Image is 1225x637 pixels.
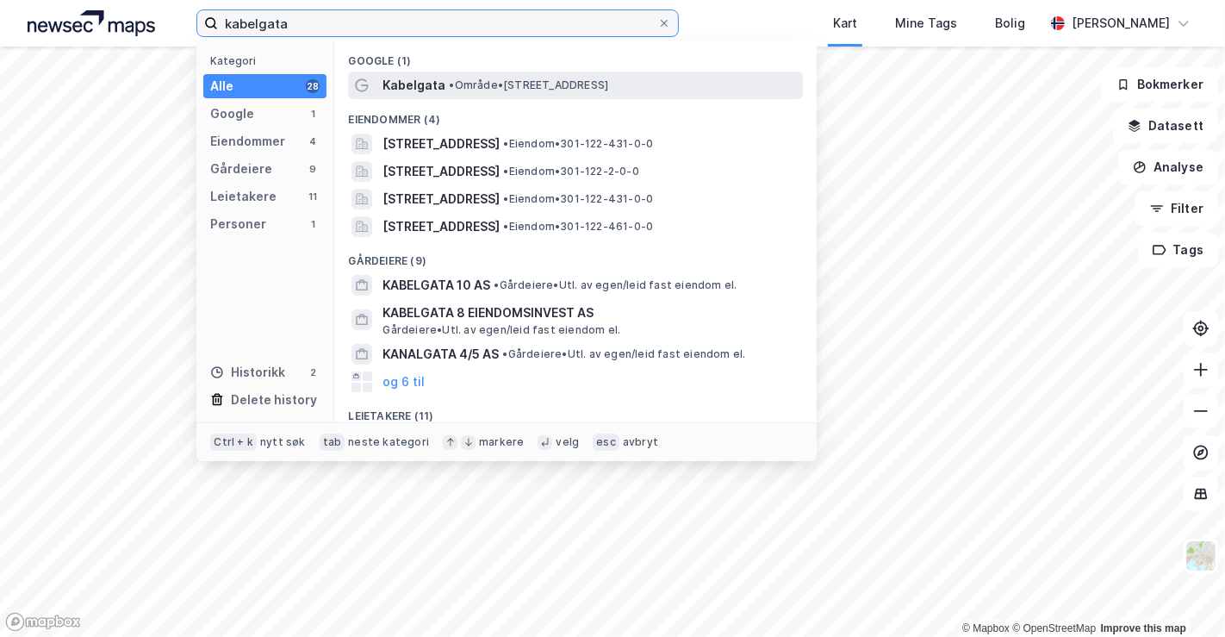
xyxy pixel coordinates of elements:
[306,134,320,148] div: 4
[1185,540,1217,572] img: Z
[348,435,429,449] div: neste kategori
[995,13,1025,34] div: Bolig
[210,434,257,451] div: Ctrl + k
[306,365,320,379] div: 2
[494,278,499,291] span: •
[306,107,320,121] div: 1
[1135,191,1218,226] button: Filter
[382,303,796,323] span: KABELGATA 8 EIENDOMSINVEST AS
[210,214,266,234] div: Personer
[503,165,508,178] span: •
[306,162,320,176] div: 9
[218,10,657,36] input: Søk på adresse, matrikkel, gårdeiere, leietakere eller personer
[503,220,653,234] span: Eiendom • 301-122-461-0-0
[28,10,155,36] img: logo.a4113a55bc3d86da70a041830d287a7e.svg
[320,434,345,451] div: tab
[334,99,817,130] div: Eiendommer (4)
[382,344,499,365] span: KANALGATA 4/5 AS
[306,217,320,231] div: 1
[334,240,817,272] div: Gårdeiere (9)
[833,13,857,34] div: Kart
[449,78,454,91] span: •
[449,78,608,92] span: Område • [STREET_ADDRESS]
[1139,554,1225,637] iframe: Chat Widget
[210,131,285,152] div: Eiendommer
[503,137,653,151] span: Eiendom • 301-122-431-0-0
[210,54,326,67] div: Kategori
[210,103,254,124] div: Google
[210,76,233,97] div: Alle
[382,372,425,392] button: og 6 til
[593,434,619,451] div: esc
[1012,622,1096,634] a: OpenStreetMap
[895,13,957,34] div: Mine Tags
[502,347,745,361] span: Gårdeiere • Utl. av egen/leid fast eiendom el.
[231,390,317,410] div: Delete history
[260,435,306,449] div: nytt søk
[382,216,500,237] span: [STREET_ADDRESS]
[503,192,653,206] span: Eiendom • 301-122-431-0-0
[556,435,579,449] div: velg
[306,190,320,203] div: 11
[306,79,320,93] div: 28
[1102,67,1218,102] button: Bokmerker
[502,347,507,360] span: •
[382,189,500,209] span: [STREET_ADDRESS]
[334,396,817,427] div: Leietakere (11)
[494,278,737,292] span: Gårdeiere • Utl. av egen/leid fast eiendom el.
[962,622,1010,634] a: Mapbox
[382,275,490,296] span: KABELGATA 10 AS
[503,165,638,178] span: Eiendom • 301-122-2-0-0
[1101,622,1186,634] a: Improve this map
[1113,109,1218,143] button: Datasett
[503,137,508,150] span: •
[210,362,285,383] div: Historikk
[382,75,445,96] span: Kabelgata
[479,435,524,449] div: markere
[623,435,658,449] div: avbryt
[503,192,508,205] span: •
[210,186,277,207] div: Leietakere
[210,159,272,179] div: Gårdeiere
[382,161,500,182] span: [STREET_ADDRESS]
[1072,13,1170,34] div: [PERSON_NAME]
[1118,150,1218,184] button: Analyse
[382,323,620,337] span: Gårdeiere • Utl. av egen/leid fast eiendom el.
[503,220,508,233] span: •
[5,612,81,632] a: Mapbox homepage
[1138,233,1218,267] button: Tags
[334,41,817,72] div: Google (1)
[382,134,500,154] span: [STREET_ADDRESS]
